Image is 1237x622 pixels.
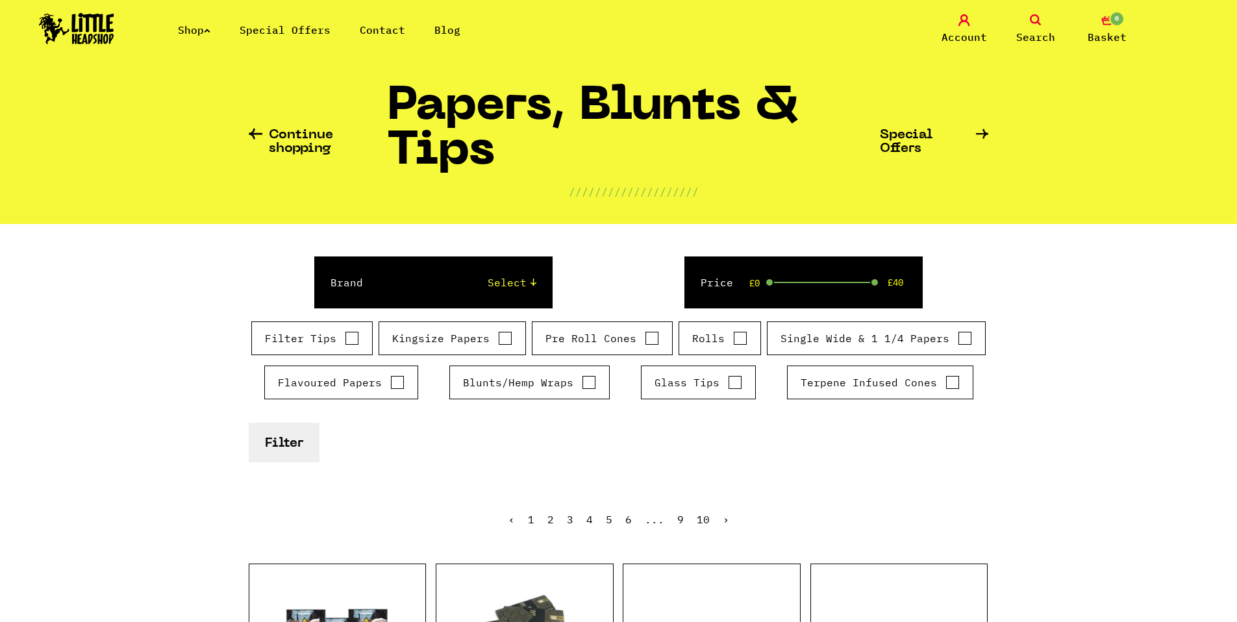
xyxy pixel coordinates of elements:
span: Basket [1088,29,1127,45]
a: 5 [606,513,612,526]
a: Search [1003,14,1068,45]
button: Filter [249,423,319,462]
a: Blog [434,23,460,36]
a: Special Offers [880,129,989,156]
p: //////////////////// [569,184,699,199]
span: 1 [528,513,534,526]
a: 2 [547,513,554,526]
a: 3 [567,513,573,526]
span: ... [645,513,664,526]
span: £0 [749,278,760,288]
a: Next » [723,513,729,526]
span: £40 [888,277,903,288]
a: Contact [360,23,405,36]
h1: Papers, Blunts & Tips [387,85,880,184]
label: Rolls [692,330,747,346]
label: Glass Tips [655,375,742,390]
label: Pre Roll Cones [545,330,659,346]
a: 10 [697,513,710,526]
a: 9 [677,513,684,526]
label: Flavoured Papers [278,375,405,390]
label: Single Wide & 1 1/4 Papers [781,330,972,346]
label: Blunts/Hemp Wraps [463,375,596,390]
a: 6 [625,513,632,526]
a: Special Offers [240,23,331,36]
label: Terpene Infused Cones [801,375,960,390]
a: 4 [586,513,593,526]
span: Search [1016,29,1055,45]
span: Account [942,29,987,45]
a: Continue shopping [249,129,388,156]
label: Price [701,275,733,290]
li: « Previous [508,514,515,525]
span: ‹ [508,513,515,526]
a: Shop [178,23,210,36]
img: Little Head Shop Logo [39,13,114,44]
label: Filter Tips [265,330,359,346]
span: 0 [1109,11,1125,27]
label: Kingsize Papers [392,330,512,346]
a: 0 Basket [1075,14,1140,45]
label: Brand [331,275,363,290]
